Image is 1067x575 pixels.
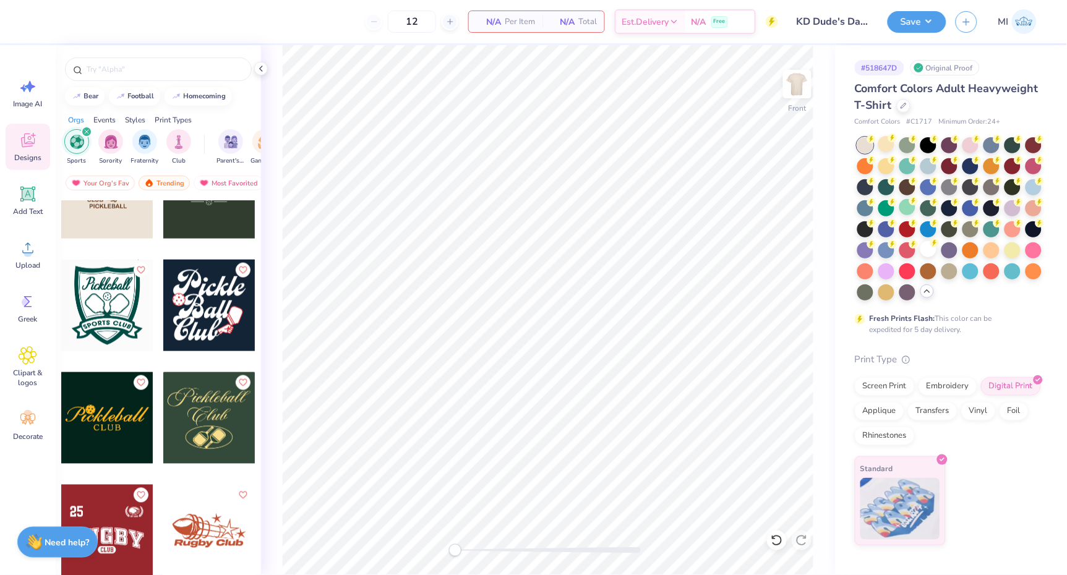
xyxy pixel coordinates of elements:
img: Sorority Image [104,135,118,149]
span: Fraternity [131,156,159,166]
span: Designs [14,153,41,163]
span: Sports [67,156,87,166]
img: trend_line.gif [116,93,126,100]
input: – – [388,11,436,33]
span: Per Item [505,15,535,28]
img: most_fav.gif [71,179,81,187]
div: filter for Sports [64,129,89,166]
strong: Fresh Prints Flash: [870,313,935,323]
strong: Need help? [45,537,90,548]
div: filter for Parent's Weekend [216,129,245,166]
div: football [128,93,155,100]
img: most_fav.gif [199,179,209,187]
span: Total [578,15,597,28]
div: Screen Print [855,377,915,396]
div: Trending [139,176,190,190]
div: Print Type [855,352,1042,367]
div: Your Org's Fav [66,176,135,190]
span: Game Day [251,156,279,166]
div: Events [93,114,116,126]
div: Digital Print [981,377,1041,396]
img: Fraternity Image [138,135,152,149]
img: Parent's Weekend Image [224,135,238,149]
div: filter for Club [166,129,191,166]
div: # 518647D [855,60,904,75]
span: Est. Delivery [622,15,669,28]
span: N/A [476,15,501,28]
span: Upload [15,260,40,270]
span: N/A [692,15,706,28]
div: filter for Fraternity [131,129,159,166]
input: Untitled Design [787,9,878,34]
a: MI [993,9,1042,34]
img: Club Image [172,135,186,149]
div: Embroidery [919,377,977,396]
div: homecoming [184,93,226,100]
img: Game Day Image [258,135,272,149]
div: Foil [1000,402,1029,420]
div: bear [84,93,99,100]
span: Clipart & logos [7,368,48,388]
div: Accessibility label [449,544,461,556]
div: Rhinestones [855,427,915,445]
button: filter button [166,129,191,166]
span: Decorate [13,432,43,441]
span: Comfort Colors Adult Heavyweight T-Shirt [855,81,1039,113]
button: football [109,87,160,106]
span: Parent's Weekend [216,156,245,166]
div: Orgs [68,114,84,126]
span: Image AI [14,99,43,109]
input: Try "Alpha" [85,63,244,75]
div: Print Types [155,114,192,126]
span: Minimum Order: 24 + [939,117,1001,127]
button: bear [65,87,105,106]
span: Sorority [100,156,122,166]
button: filter button [251,129,279,166]
button: filter button [64,129,89,166]
span: Greek [19,314,38,324]
span: N/A [550,15,575,28]
span: Standard [860,462,893,475]
img: Front [785,72,810,96]
span: # C1717 [907,117,933,127]
button: filter button [98,129,123,166]
span: Comfort Colors [855,117,901,127]
span: Add Text [13,207,43,216]
span: Club [172,156,186,166]
div: Transfers [908,402,958,420]
img: Sports Image [70,135,84,149]
div: Styles [125,114,145,126]
div: Original Proof [911,60,980,75]
div: filter for Sorority [98,129,123,166]
button: homecoming [165,87,232,106]
div: Applique [855,402,904,420]
img: Standard [860,478,940,540]
img: Miruna Ispas [1012,9,1037,34]
span: MI [998,15,1009,29]
div: filter for Game Day [251,129,279,166]
button: Save [888,11,946,33]
div: Vinyl [961,402,996,420]
button: filter button [131,129,159,166]
div: Most Favorited [194,176,264,190]
button: filter button [216,129,245,166]
img: trend_line.gif [171,93,181,100]
img: trending.gif [144,179,154,187]
div: This color can be expedited for 5 day delivery. [870,313,1022,335]
div: Front [789,103,807,114]
img: trend_line.gif [72,93,82,100]
span: Free [714,17,726,26]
